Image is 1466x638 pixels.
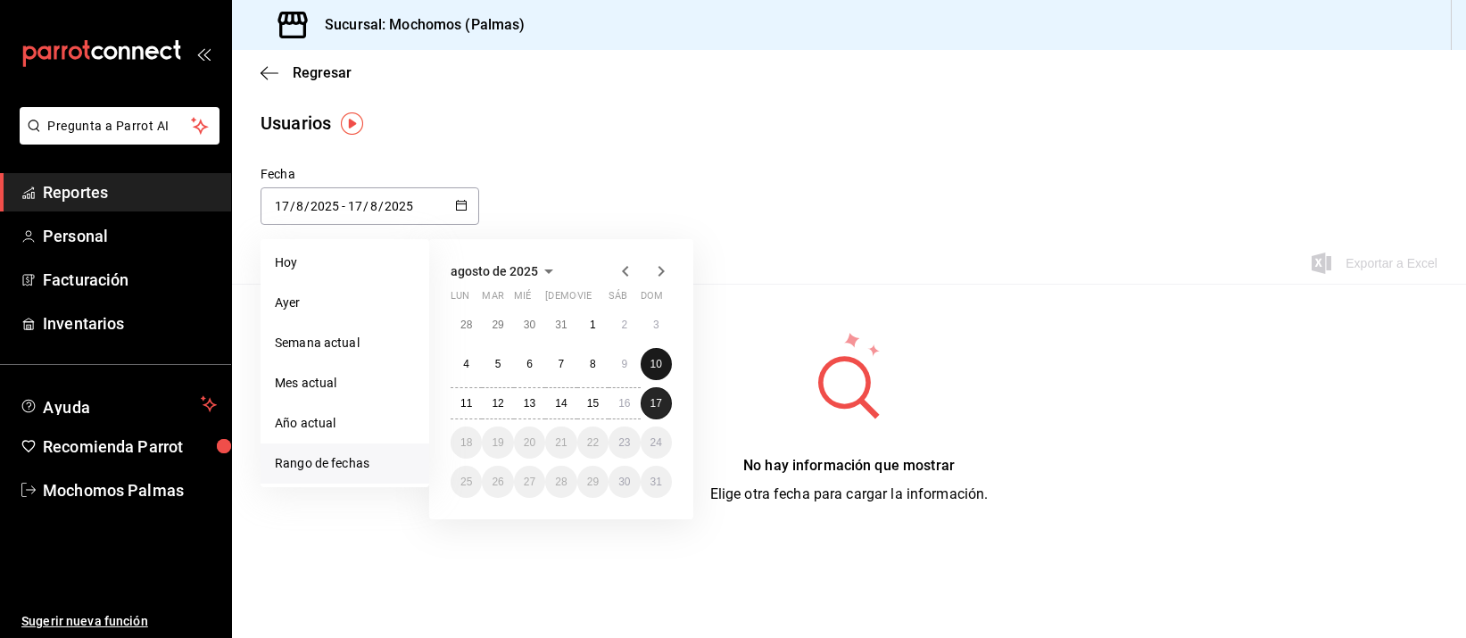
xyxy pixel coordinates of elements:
abbr: 22 de agosto de 2025 [587,436,599,449]
span: agosto de 2025 [451,264,538,278]
abbr: 24 de agosto de 2025 [650,436,662,449]
input: Month [295,199,304,213]
button: Regresar [261,64,352,81]
abbr: domingo [641,290,663,309]
button: 23 de agosto de 2025 [609,427,640,459]
input: Year [384,199,414,213]
button: agosto de 2025 [451,261,559,282]
abbr: jueves [545,290,650,309]
button: 30 de julio de 2025 [514,309,545,341]
button: 13 de agosto de 2025 [514,387,545,419]
button: 24 de agosto de 2025 [641,427,672,459]
input: Day [347,199,363,213]
abbr: 16 de agosto de 2025 [618,397,630,410]
button: 17 de agosto de 2025 [641,387,672,419]
div: Usuarios [261,110,331,137]
abbr: 15 de agosto de 2025 [587,397,599,410]
button: 4 de agosto de 2025 [451,348,482,380]
li: Semana actual [261,323,429,363]
button: 12 de agosto de 2025 [482,387,513,419]
button: 31 de agosto de 2025 [641,466,672,498]
abbr: sábado [609,290,627,309]
button: 11 de agosto de 2025 [451,387,482,419]
abbr: 28 de agosto de 2025 [555,476,567,488]
button: 2 de agosto de 2025 [609,309,640,341]
button: 14 de agosto de 2025 [545,387,576,419]
abbr: 29 de julio de 2025 [492,319,503,331]
abbr: 30 de agosto de 2025 [618,476,630,488]
button: 27 de agosto de 2025 [514,466,545,498]
span: Sugerir nueva función [21,612,217,631]
button: 22 de agosto de 2025 [577,427,609,459]
abbr: martes [482,290,503,309]
span: Pregunta a Parrot AI [48,117,192,136]
button: 26 de agosto de 2025 [482,466,513,498]
button: 20 de agosto de 2025 [514,427,545,459]
abbr: 29 de agosto de 2025 [587,476,599,488]
div: Fecha [261,165,479,184]
span: Inventarios [43,311,217,336]
abbr: 30 de julio de 2025 [524,319,535,331]
span: - [342,199,345,213]
span: Recomienda Parrot [43,435,217,459]
input: Day [274,199,290,213]
img: Tooltip marker [341,112,363,135]
button: 29 de agosto de 2025 [577,466,609,498]
abbr: 6 de agosto de 2025 [526,358,533,370]
button: 29 de julio de 2025 [482,309,513,341]
span: / [290,199,295,213]
abbr: 25 de agosto de 2025 [460,476,472,488]
abbr: 10 de agosto de 2025 [650,358,662,370]
span: / [304,199,310,213]
abbr: viernes [577,290,592,309]
button: 19 de agosto de 2025 [482,427,513,459]
abbr: 19 de agosto de 2025 [492,436,503,449]
button: 16 de agosto de 2025 [609,387,640,419]
h3: Sucursal: Mochomos (Palmas) [311,14,526,36]
button: Pregunta a Parrot AI [20,107,219,145]
abbr: 11 de agosto de 2025 [460,397,472,410]
button: 1 de agosto de 2025 [577,309,609,341]
abbr: 2 de agosto de 2025 [621,319,627,331]
button: 31 de julio de 2025 [545,309,576,341]
abbr: 7 de agosto de 2025 [559,358,565,370]
span: Mochomos Palmas [43,478,217,502]
abbr: 31 de julio de 2025 [555,319,567,331]
abbr: 13 de agosto de 2025 [524,397,535,410]
input: Year [310,199,340,213]
button: 8 de agosto de 2025 [577,348,609,380]
abbr: 1 de agosto de 2025 [590,319,596,331]
abbr: 28 de julio de 2025 [460,319,472,331]
button: 30 de agosto de 2025 [609,466,640,498]
button: 25 de agosto de 2025 [451,466,482,498]
abbr: 12 de agosto de 2025 [492,397,503,410]
li: Hoy [261,243,429,283]
li: Año actual [261,403,429,443]
abbr: 31 de agosto de 2025 [650,476,662,488]
abbr: lunes [451,290,469,309]
abbr: 3 de agosto de 2025 [653,319,659,331]
abbr: 4 de agosto de 2025 [463,358,469,370]
button: 10 de agosto de 2025 [641,348,672,380]
abbr: 5 de agosto de 2025 [495,358,501,370]
abbr: 21 de agosto de 2025 [555,436,567,449]
button: 9 de agosto de 2025 [609,348,640,380]
li: Ayer [261,283,429,323]
span: Regresar [293,64,352,81]
input: Month [369,199,378,213]
abbr: 14 de agosto de 2025 [555,397,567,410]
span: Ayuda [43,394,194,415]
a: Pregunta a Parrot AI [12,129,219,148]
button: 28 de agosto de 2025 [545,466,576,498]
abbr: 17 de agosto de 2025 [650,397,662,410]
span: Personal [43,224,217,248]
abbr: 20 de agosto de 2025 [524,436,535,449]
li: Rango de fechas [261,443,429,484]
span: Facturación [43,268,217,292]
abbr: 9 de agosto de 2025 [621,358,627,370]
button: 28 de julio de 2025 [451,309,482,341]
button: 5 de agosto de 2025 [482,348,513,380]
button: 15 de agosto de 2025 [577,387,609,419]
button: 7 de agosto de 2025 [545,348,576,380]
